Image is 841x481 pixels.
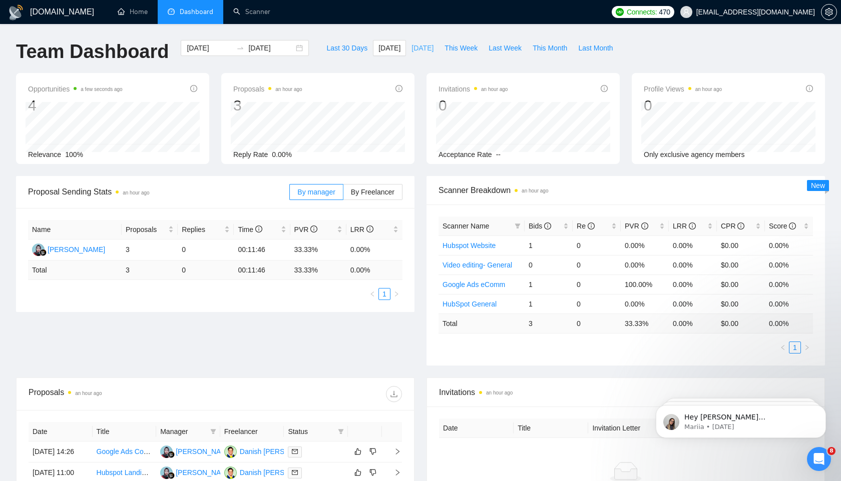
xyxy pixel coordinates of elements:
span: info-circle [310,225,317,232]
td: $0.00 [717,235,765,255]
th: Manager [156,422,220,441]
span: left [780,344,786,350]
a: NS[PERSON_NAME] [32,245,105,253]
th: Date [439,418,514,438]
span: Bids [529,222,551,230]
span: filter [513,218,523,233]
button: [DATE] [406,40,439,56]
td: 0 [573,235,621,255]
img: NS [160,466,173,479]
td: 100.00% [621,274,669,294]
a: Hubspot Landing Page Expert [97,468,190,476]
span: Opportunities [28,83,123,95]
td: $0.00 [717,294,765,313]
span: download [386,390,401,398]
span: user [683,8,690,15]
a: DWDanish [PERSON_NAME] [224,447,321,455]
button: This Week [439,40,483,56]
td: 00:11:46 [234,239,290,260]
td: $0.00 [717,255,765,274]
span: mail [292,469,298,475]
td: 0 [525,255,573,274]
span: Dashboard [180,7,213,16]
img: gigradar-bm.png [168,451,175,458]
div: [PERSON_NAME] [176,446,233,457]
span: Relevance [28,150,61,158]
span: Proposal Sending Stats [28,185,289,198]
div: 0 [644,96,722,115]
span: Acceptance Rate [439,150,492,158]
td: 3 [122,239,178,260]
a: DWDanish [PERSON_NAME] [224,468,321,476]
img: upwork-logo.png [616,8,624,16]
time: an hour ago [75,390,102,396]
li: Previous Page [366,288,378,300]
div: Proposals [29,386,215,402]
th: Title [93,422,157,441]
td: 0.00% [621,255,669,274]
span: Last Month [578,42,613,53]
span: to [236,44,244,52]
span: right [804,344,810,350]
a: 1 [789,342,800,353]
td: 0.00% [765,274,813,294]
li: Previous Page [777,341,789,353]
span: 100% [65,150,83,158]
img: logo [8,4,24,20]
span: like [354,468,361,476]
span: By manager [297,188,335,196]
span: filter [208,424,218,439]
button: right [390,288,402,300]
button: like [352,445,364,457]
td: 0 [178,239,234,260]
span: New [811,181,825,189]
span: dashboard [168,8,175,15]
span: mail [292,448,298,454]
span: PVR [625,222,648,230]
button: dislike [367,445,379,457]
img: NS [160,445,173,458]
iframe: Intercom live chat [807,447,831,471]
span: Re [577,222,595,230]
span: Status [288,426,334,437]
span: Last Week [489,42,522,53]
span: [DATE] [378,42,400,53]
span: filter [515,223,521,229]
td: 1 [525,274,573,294]
button: like [352,466,364,478]
span: 0.00% [272,150,292,158]
span: filter [210,428,216,434]
span: Invitations [439,83,508,95]
span: 8 [827,447,835,455]
th: Date [29,422,93,441]
span: info-circle [544,222,551,229]
span: Replies [182,224,222,235]
span: LRR [350,225,373,233]
span: right [386,469,401,476]
button: dislike [367,466,379,478]
a: Video editing- General [443,261,512,269]
a: Google Ads eComm [443,280,505,288]
td: Total [28,260,122,280]
span: info-circle [190,85,197,92]
div: 4 [28,96,123,115]
span: 470 [659,6,670,17]
td: $ 0.00 [717,313,765,333]
td: 0.00% [669,294,717,313]
span: Only exclusive agency members [644,150,745,158]
td: 0.00 % [765,313,813,333]
th: Title [514,418,588,438]
time: an hour ago [486,390,513,395]
span: This Month [533,42,567,53]
input: Start date [187,42,232,53]
span: info-circle [395,85,402,92]
td: 33.33% [290,239,346,260]
span: like [354,447,361,455]
td: 0 [573,294,621,313]
td: 0.00% [765,294,813,313]
span: swap-right [236,44,244,52]
span: This Week [445,42,478,53]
